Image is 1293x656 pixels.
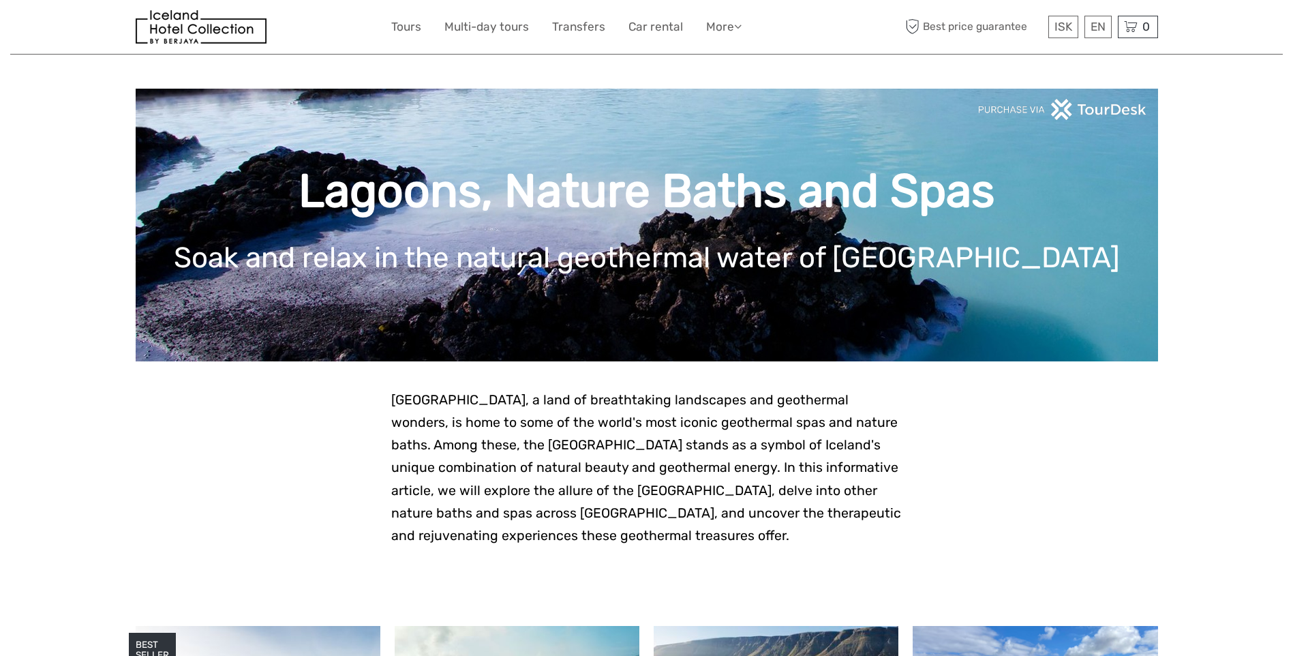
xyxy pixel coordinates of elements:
span: Best price guarantee [902,16,1045,38]
img: PurchaseViaTourDeskwhite.png [977,99,1148,120]
img: 481-8f989b07-3259-4bb0-90ed-3da368179bdc_logo_small.jpg [136,10,267,44]
span: 0 [1140,20,1152,33]
a: More [706,17,742,37]
a: Transfers [552,17,605,37]
a: Tours [391,17,421,37]
div: EN [1084,16,1112,38]
span: ISK [1054,20,1072,33]
span: [GEOGRAPHIC_DATA], a land of breathtaking landscapes and geothermal wonders, is home to some of t... [391,392,901,543]
a: Car rental [628,17,683,37]
a: Multi-day tours [444,17,529,37]
h1: Lagoons, Nature Baths and Spas [156,164,1138,219]
h1: Soak and relax in the natural geothermal water of [GEOGRAPHIC_DATA] [156,241,1138,275]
